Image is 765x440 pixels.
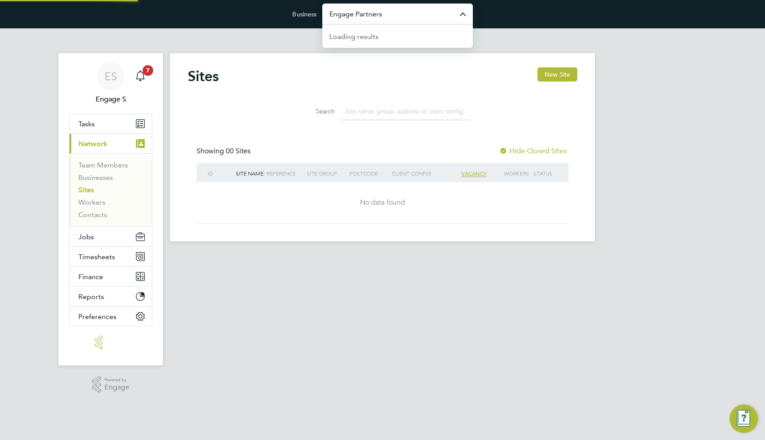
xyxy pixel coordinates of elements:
h2: Sites [188,67,219,85]
div: ID [205,163,234,183]
div: Postcode [347,163,390,183]
nav: Main navigation [58,53,163,366]
div: Workers [489,163,531,183]
span: / Reference [263,170,296,177]
button: Reports [70,287,152,306]
a: Team Members [78,161,128,169]
div: No data found [205,198,560,207]
button: Finance [70,267,152,286]
a: ESEngage S [69,62,152,105]
a: Powered byEngage [92,376,130,393]
div: Client Config [390,163,446,183]
input: Site name, group, address or client config [341,103,470,120]
label: Search [295,107,335,115]
label: Hide Closed Sites [499,147,567,156]
span: Timesheets [78,253,115,261]
span: Engage S [69,94,152,105]
img: engage-logo-retina.png [95,335,127,350]
button: Engage Resource Center [730,405,758,433]
span: Vacancy [461,170,487,177]
span: ES [104,70,117,82]
span: Reports [78,292,104,301]
div: Status [531,163,560,183]
a: Workers [78,198,105,206]
a: Go to home page [69,335,152,350]
span: Network [78,140,108,148]
span: Tasks [78,120,95,128]
span: Preferences [78,312,116,321]
button: Preferences [70,307,152,326]
div: Loading results [329,31,379,42]
a: Contacts [78,210,107,219]
span: Finance [78,273,103,281]
span: Powered by [104,376,129,384]
span: 00 Sites [226,147,251,156]
a: Businesses [78,173,113,182]
button: New Site [537,67,577,82]
button: Timesheets [70,247,152,266]
div: Site Name [234,163,305,183]
button: Network [70,134,152,153]
button: Jobs [70,227,152,246]
div: Network [70,153,152,226]
span: 7 [143,65,153,76]
div: Site Group [305,163,347,183]
a: Tasks [70,114,152,133]
a: Sites [78,186,94,194]
a: 7 [131,62,149,90]
span: Jobs [78,233,94,241]
label: Business [292,10,317,18]
div: Showing [197,147,252,156]
span: Engage [104,384,129,391]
